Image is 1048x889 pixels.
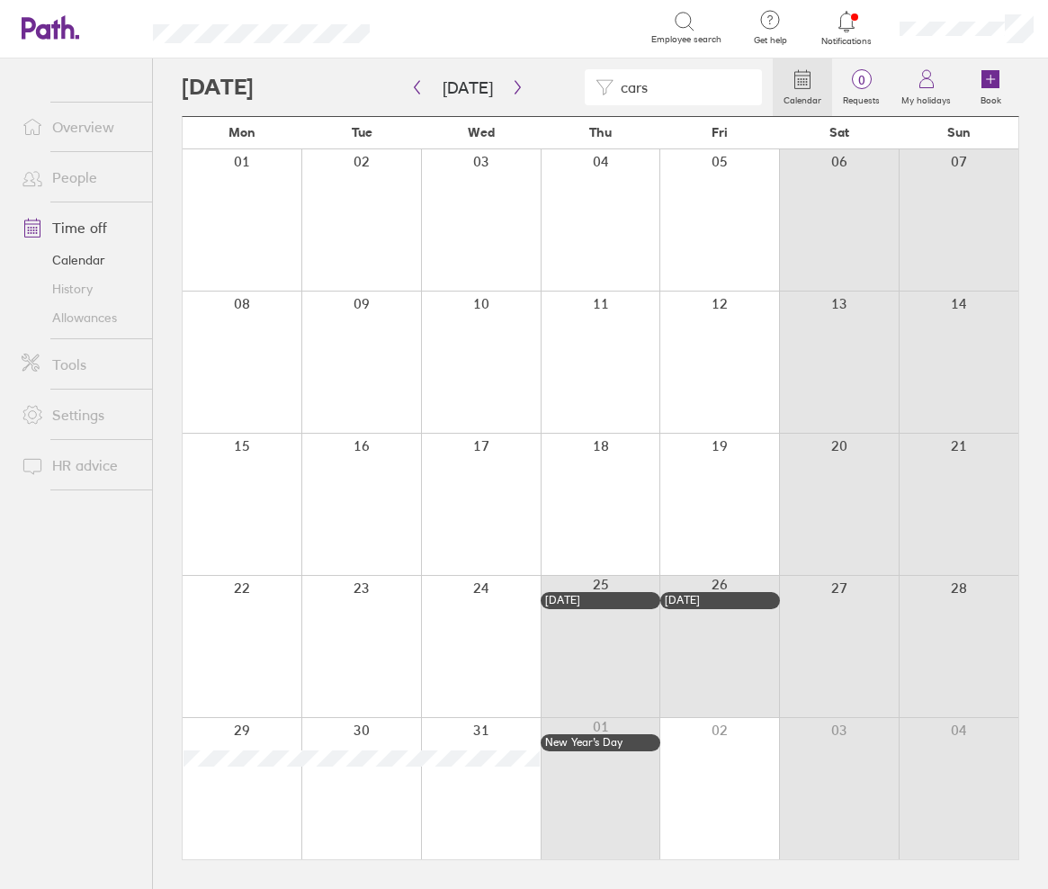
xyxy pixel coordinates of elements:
[773,90,832,106] label: Calendar
[829,125,849,139] span: Sat
[665,594,775,606] div: [DATE]
[947,125,971,139] span: Sun
[7,303,152,332] a: Allowances
[7,346,152,382] a: Tools
[651,34,721,45] span: Employee search
[7,447,152,483] a: HR advice
[7,210,152,246] a: Time off
[712,125,728,139] span: Fri
[428,73,507,103] button: [DATE]
[418,19,464,35] div: Search
[7,246,152,274] a: Calendar
[545,594,656,606] div: [DATE]
[970,90,1012,106] label: Book
[228,125,255,139] span: Mon
[891,58,962,116] a: My holidays
[832,58,891,116] a: 0Requests
[818,9,876,47] a: Notifications
[832,90,891,106] label: Requests
[7,274,152,303] a: History
[962,58,1019,116] a: Book
[773,58,832,116] a: Calendar
[614,70,751,104] input: Filter by employee
[352,125,372,139] span: Tue
[7,397,152,433] a: Settings
[468,125,495,139] span: Wed
[545,736,656,749] div: New Year’s Day
[7,109,152,145] a: Overview
[589,125,612,139] span: Thu
[741,35,800,46] span: Get help
[891,90,962,106] label: My holidays
[832,73,891,87] span: 0
[7,159,152,195] a: People
[818,36,876,47] span: Notifications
